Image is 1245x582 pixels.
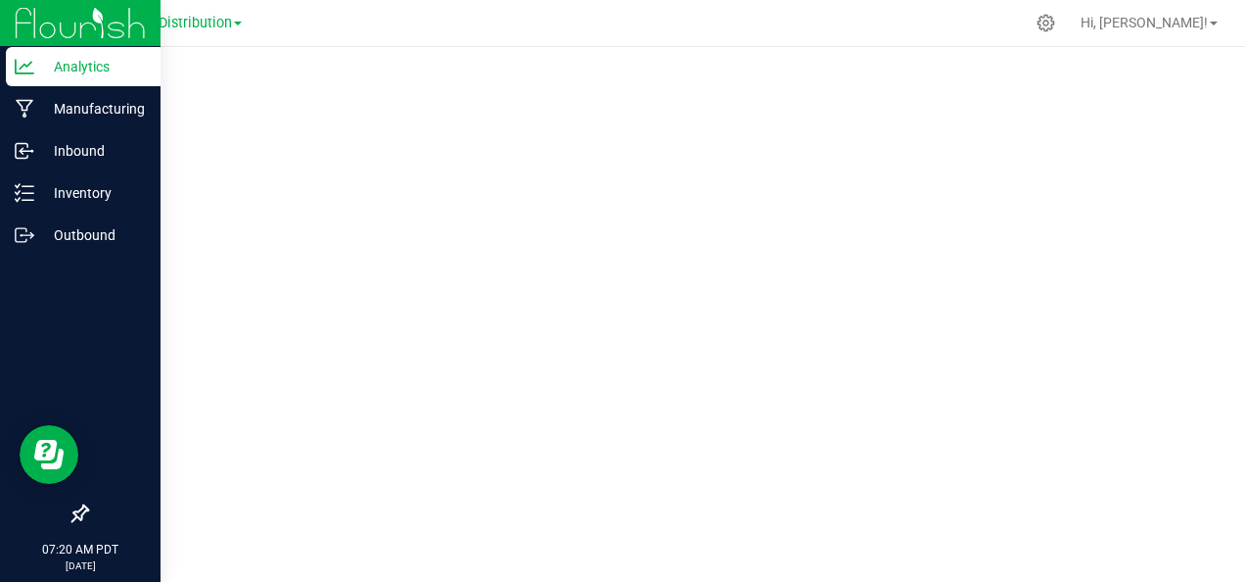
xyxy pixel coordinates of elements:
[34,223,152,247] p: Outbound
[159,15,232,31] span: Distribution
[20,425,78,484] iframe: Resource center
[34,97,152,121] p: Manufacturing
[34,181,152,205] p: Inventory
[15,99,34,119] inline-svg: Manufacturing
[1034,14,1058,32] div: Manage settings
[15,57,34,76] inline-svg: Analytics
[15,225,34,245] inline-svg: Outbound
[34,55,152,78] p: Analytics
[15,141,34,161] inline-svg: Inbound
[9,558,152,573] p: [DATE]
[34,139,152,163] p: Inbound
[1081,15,1208,30] span: Hi, [PERSON_NAME]!
[9,541,152,558] p: 07:20 AM PDT
[15,183,34,203] inline-svg: Inventory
